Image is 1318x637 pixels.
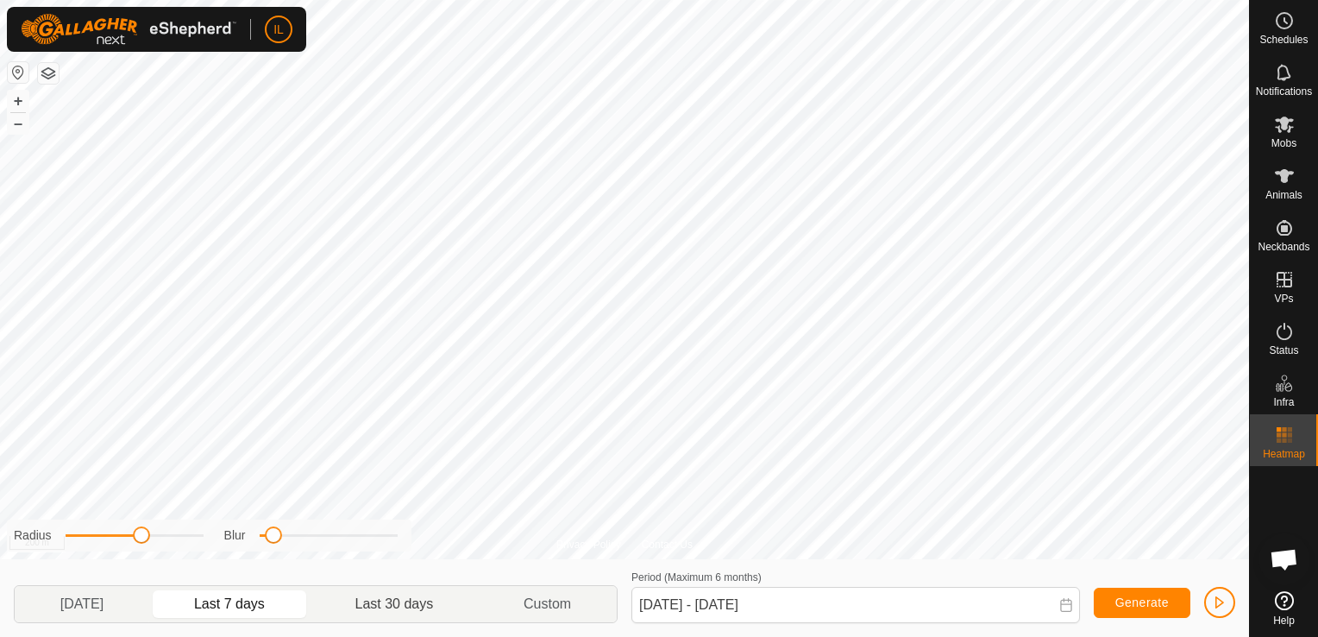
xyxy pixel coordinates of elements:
button: Generate [1094,588,1190,618]
div: Open chat [1258,533,1310,585]
label: Period (Maximum 6 months) [631,571,762,583]
span: Animals [1265,190,1302,200]
span: Heatmap [1263,449,1305,459]
label: Radius [14,527,52,545]
span: [DATE] [60,594,104,615]
label: Blur [224,527,246,545]
span: IL [273,21,284,39]
button: Map Layers [38,63,59,84]
span: Neckbands [1258,242,1309,252]
img: Gallagher Logo [21,14,236,45]
button: + [8,91,28,111]
a: Contact Us [642,537,693,552]
span: Help [1273,615,1295,626]
span: Infra [1273,397,1294,407]
span: VPs [1274,293,1293,304]
span: Custom [524,594,571,615]
button: Reset Map [8,62,28,83]
span: Last 7 days [194,594,265,615]
a: Help [1250,584,1318,633]
span: Notifications [1256,86,1312,97]
a: Privacy Policy [556,537,621,552]
span: Mobs [1271,138,1296,148]
span: Schedules [1259,35,1308,45]
span: Generate [1115,596,1169,609]
span: Status [1269,345,1298,356]
span: Last 30 days [355,594,434,615]
button: – [8,113,28,134]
